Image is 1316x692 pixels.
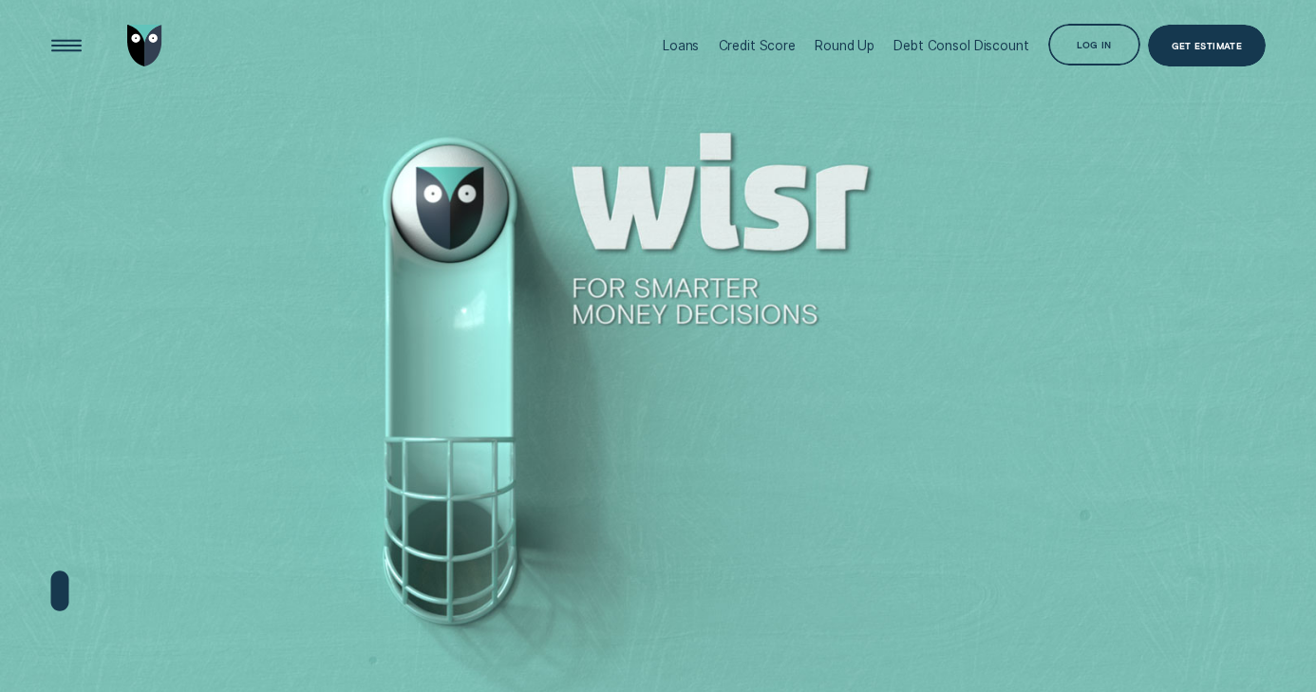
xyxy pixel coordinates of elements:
div: Round Up [815,38,874,53]
div: Credit Score [719,38,796,53]
img: Wisr [127,25,161,66]
div: Loans [663,38,699,53]
button: Open Menu [46,25,87,66]
button: Log in [1048,24,1140,65]
div: Debt Consol Discount [893,38,1028,53]
a: Get Estimate [1148,25,1265,66]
